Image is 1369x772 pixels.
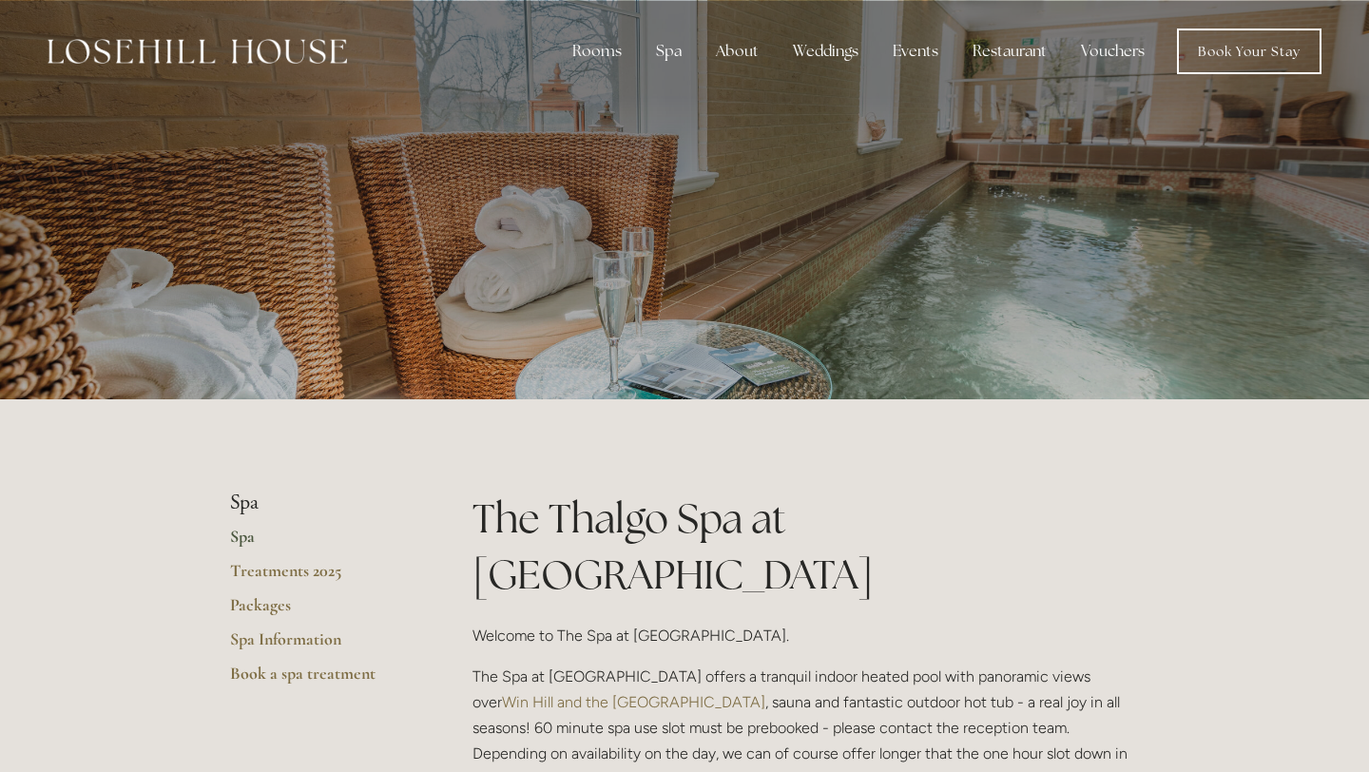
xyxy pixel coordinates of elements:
[641,32,697,70] div: Spa
[230,628,412,663] a: Spa Information
[502,693,765,711] a: Win Hill and the [GEOGRAPHIC_DATA]
[48,39,347,64] img: Losehill House
[230,663,412,697] a: Book a spa treatment
[701,32,774,70] div: About
[472,491,1139,603] h1: The Thalgo Spa at [GEOGRAPHIC_DATA]
[877,32,954,70] div: Events
[230,526,412,560] a: Spa
[230,594,412,628] a: Packages
[230,491,412,515] li: Spa
[778,32,874,70] div: Weddings
[1066,32,1160,70] a: Vouchers
[557,32,637,70] div: Rooms
[957,32,1062,70] div: Restaurant
[472,623,1139,648] p: Welcome to The Spa at [GEOGRAPHIC_DATA].
[230,560,412,594] a: Treatments 2025
[1177,29,1321,74] a: Book Your Stay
